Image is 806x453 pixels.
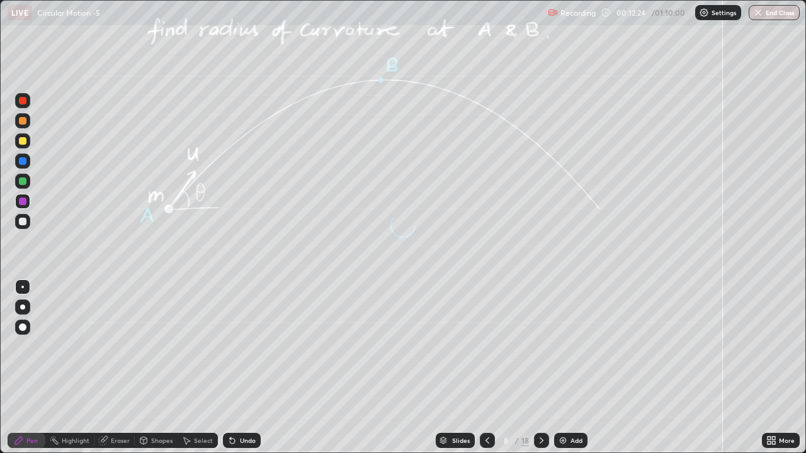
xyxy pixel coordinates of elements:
div: 18 [521,435,529,446]
div: 8 [500,437,513,444]
img: recording.375f2c34.svg [548,8,558,18]
p: Circular Motion -5 [37,8,100,18]
p: Settings [712,9,736,16]
div: / [515,437,519,444]
div: Add [570,437,582,444]
div: Highlight [62,437,89,444]
button: End Class [749,5,800,20]
div: More [779,437,795,444]
div: Eraser [111,437,130,444]
p: LIVE [11,8,28,18]
img: class-settings-icons [699,8,709,18]
div: Select [194,437,213,444]
img: add-slide-button [558,435,568,445]
p: Recording [560,8,596,18]
img: end-class-cross [753,8,763,18]
div: Pen [26,437,38,444]
div: Shapes [151,437,173,444]
div: Undo [240,437,256,444]
div: Slides [452,437,470,444]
